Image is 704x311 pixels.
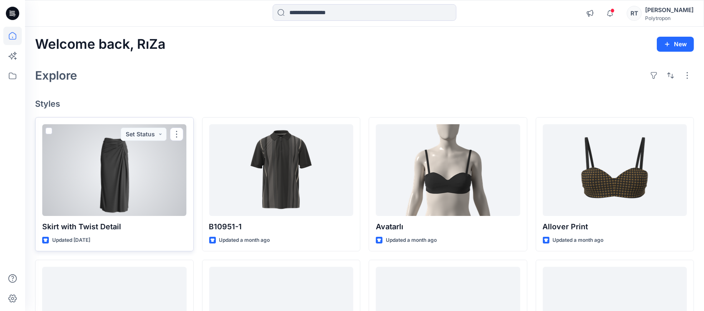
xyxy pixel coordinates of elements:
[42,221,187,233] p: Skirt with Twist Detail
[386,236,437,245] p: Updated a month ago
[376,124,520,216] a: Avatarlı
[543,124,687,216] a: Allover Print
[627,6,642,21] div: RT
[645,5,694,15] div: [PERSON_NAME]
[42,124,187,216] a: Skirt with Twist Detail
[553,236,604,245] p: Updated a month ago
[645,15,694,21] div: Polytropon
[543,221,687,233] p: Allover Print
[52,236,90,245] p: Updated [DATE]
[376,221,520,233] p: Avatarlı
[219,236,270,245] p: Updated a month ago
[35,69,77,82] h2: Explore
[657,37,694,52] button: New
[35,37,165,52] h2: Welcome back, RıZa
[35,99,694,109] h4: Styles
[209,124,354,216] a: B10951-1
[209,221,354,233] p: B10951-1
